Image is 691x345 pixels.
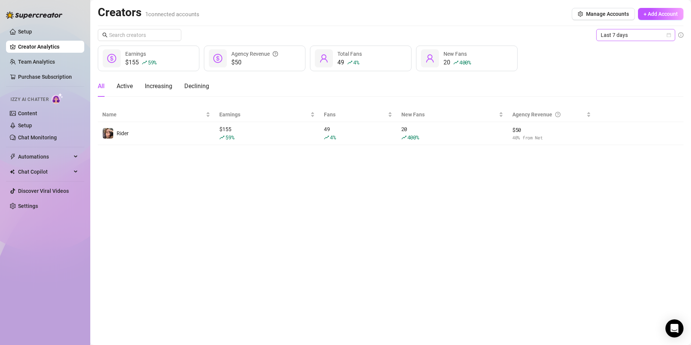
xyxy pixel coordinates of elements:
div: 20 [401,125,503,142]
span: rise [401,135,407,140]
a: Content [18,110,37,116]
span: $50 [231,58,278,67]
button: + Add Account [638,8,683,20]
span: Manage Accounts [586,11,629,17]
span: rise [219,135,225,140]
span: 40 % from Net [512,134,591,141]
div: Declining [184,82,209,91]
span: rise [453,60,459,65]
span: Izzy AI Chatter [11,96,49,103]
span: Rider [117,130,129,136]
input: Search creators [109,31,171,39]
span: 59 % [225,134,234,141]
a: Chat Monitoring [18,134,57,140]
span: info-circle [678,32,683,38]
th: Earnings [215,107,319,122]
a: Setup [18,29,32,35]
div: Increasing [145,82,172,91]
span: search [102,32,108,38]
span: Automations [18,151,71,163]
span: New Fans [443,51,467,57]
span: dollar-circle [107,54,116,63]
span: rise [142,60,147,65]
span: Fans [324,110,386,119]
a: Settings [18,203,38,209]
button: Manage Accounts [572,8,635,20]
img: Rider [103,128,113,139]
div: All [98,82,105,91]
div: $ 155 [219,125,315,142]
span: 400 % [459,59,471,66]
span: calendar [667,33,671,37]
span: New Fans [401,110,497,119]
div: $155 [125,58,156,67]
div: Agency Revenue [231,50,278,58]
span: question-circle [273,50,278,58]
a: Creator Analytics [18,41,78,53]
th: New Fans [397,107,508,122]
span: $ 50 [512,126,591,134]
div: Open Intercom Messenger [665,319,683,337]
th: Fans [319,107,396,122]
span: rise [347,60,352,65]
span: Total Fans [337,51,362,57]
span: 4 % [353,59,359,66]
span: user [319,54,328,63]
span: setting [578,11,583,17]
img: Chat Copilot [10,169,15,174]
span: rise [324,135,329,140]
a: Purchase Subscription [18,74,72,80]
th: Name [98,107,215,122]
a: Setup [18,122,32,128]
h2: Creators [98,5,199,20]
div: 49 [337,58,362,67]
img: logo-BBDzfeDw.svg [6,11,62,19]
a: Discover Viral Videos [18,188,69,194]
span: Earnings [125,51,146,57]
span: Name [102,110,204,119]
span: user [425,54,434,63]
div: 49 [324,125,392,142]
div: 20 [443,58,471,67]
span: Last 7 days [601,29,671,41]
div: Active [117,82,133,91]
span: 1 connected accounts [145,11,199,18]
div: Agency Revenue [512,110,585,119]
a: Team Analytics [18,59,55,65]
span: dollar-circle [213,54,222,63]
span: 59 % [148,59,156,66]
span: + Add Account [644,11,678,17]
span: thunderbolt [10,154,16,160]
span: Chat Copilot [18,166,71,178]
span: question-circle [555,110,560,119]
span: Earnings [219,110,309,119]
span: 4 % [330,134,336,141]
img: AI Chatter [52,93,63,104]
span: 400 % [407,134,419,141]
